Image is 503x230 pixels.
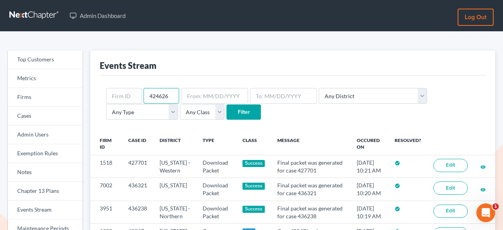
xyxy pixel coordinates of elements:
[480,163,486,170] a: visibility
[350,201,388,223] td: [DATE] 10:19 AM
[271,201,350,223] td: Final packet was generated for case 436238
[350,133,388,155] th: Occured On
[271,178,350,201] td: Final packet was generated for case 436321
[181,88,248,104] input: From: MM/DD/YYYY
[480,164,486,170] i: visibility
[243,183,265,190] div: Success
[153,201,196,223] td: [US_STATE] - Northern
[122,133,153,155] th: Case ID
[196,178,236,201] td: Download Packet
[122,178,153,201] td: 436321
[350,155,388,178] td: [DATE] 10:21 AM
[122,155,153,178] td: 427701
[433,205,468,218] a: Edit
[480,187,486,192] i: visibility
[8,50,83,69] a: Top Customers
[100,60,156,71] div: Events Stream
[90,155,122,178] td: 1518
[271,155,350,178] td: Final packet was generated for case 427701
[271,133,350,155] th: Message
[395,160,400,166] i: check_circle
[196,155,236,178] td: Download Packet
[395,183,400,189] i: check_circle
[106,88,142,104] input: Firm ID
[8,182,83,201] a: Chapter 13 Plans
[8,88,83,107] a: Firms
[458,9,494,26] a: Log out
[8,163,83,182] a: Notes
[250,88,317,104] input: To: MM/DD/YYYY
[90,201,122,223] td: 3951
[8,107,83,126] a: Cases
[480,186,486,192] a: visibility
[492,203,499,210] span: 1
[144,88,179,104] input: Case ID
[388,133,427,155] th: Resolved?
[153,178,196,201] td: [US_STATE]
[226,104,261,120] input: Filter
[395,206,400,212] i: check_circle
[8,126,83,144] a: Admin Users
[243,160,265,167] div: Success
[122,201,153,223] td: 436238
[153,155,196,178] td: [US_STATE] - Western
[153,133,196,155] th: District
[90,133,122,155] th: Firm ID
[476,203,495,222] iframe: Intercom live chat
[66,9,129,23] a: Admin Dashboard
[236,133,271,155] th: Class
[350,178,388,201] td: [DATE] 10:20 AM
[8,201,83,219] a: Events Stream
[243,206,265,213] div: Success
[433,181,468,195] a: Edit
[196,133,236,155] th: Type
[8,144,83,163] a: Exemption Rules
[433,159,468,172] a: Edit
[196,201,236,223] td: Download Packet
[90,178,122,201] td: 7002
[8,69,83,88] a: Metrics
